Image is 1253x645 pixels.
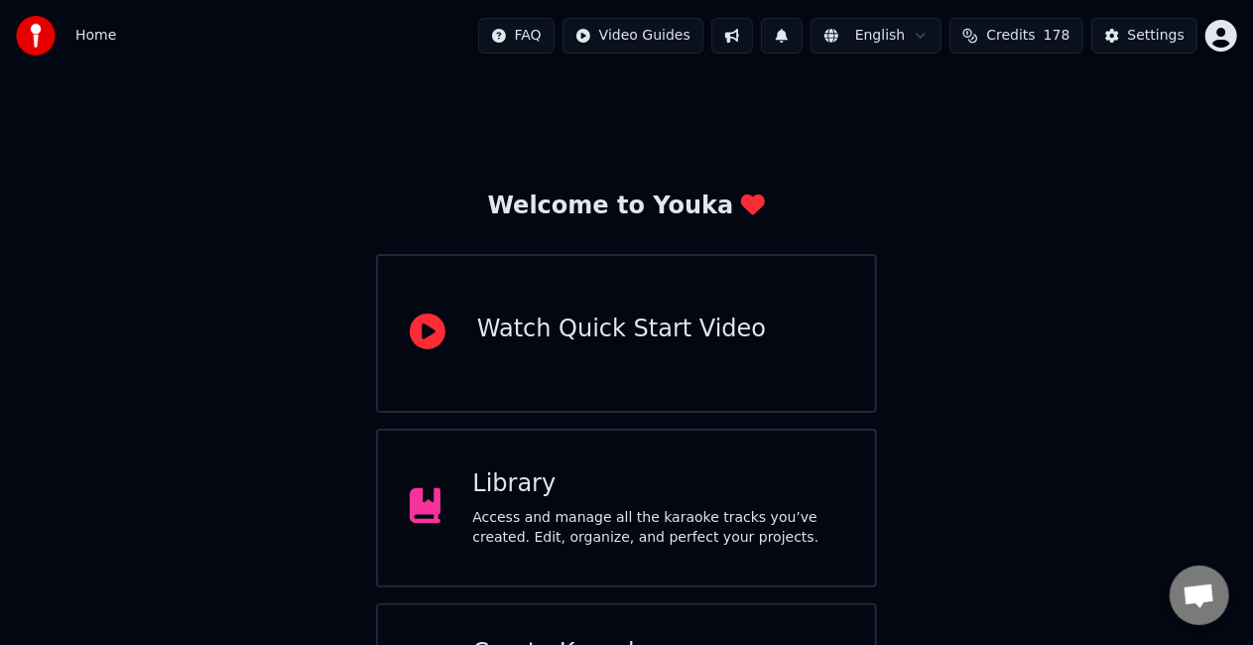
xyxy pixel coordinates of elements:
[472,468,843,500] div: Library
[563,18,703,54] button: Video Guides
[949,18,1082,54] button: Credits178
[16,16,56,56] img: youka
[1170,566,1229,625] a: Otevřený chat
[75,26,116,46] span: Home
[472,508,843,548] div: Access and manage all the karaoke tracks you’ve created. Edit, organize, and perfect your projects.
[478,18,555,54] button: FAQ
[488,191,766,222] div: Welcome to Youka
[1091,18,1197,54] button: Settings
[1044,26,1070,46] span: 178
[477,314,766,345] div: Watch Quick Start Video
[75,26,116,46] nav: breadcrumb
[986,26,1035,46] span: Credits
[1128,26,1185,46] div: Settings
